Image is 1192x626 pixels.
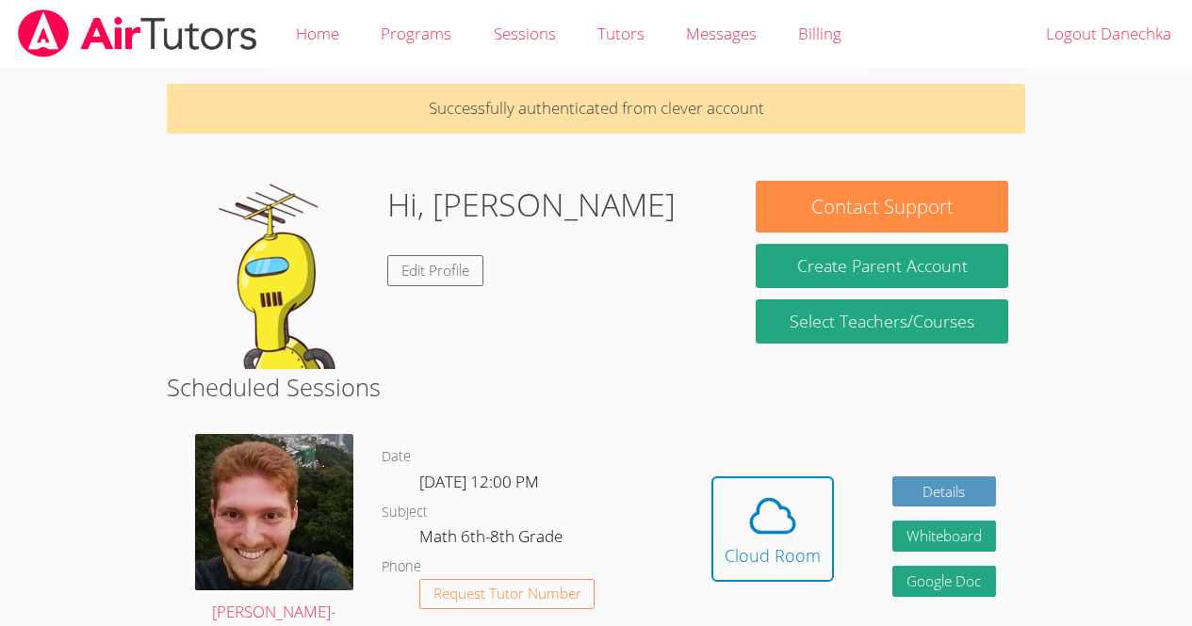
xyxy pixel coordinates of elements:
img: airtutors_banner-c4298cdbf04f3fff15de1276eac7730deb9818008684d7c2e4769d2f7ddbe033.png [16,9,259,57]
span: Messages [686,23,757,44]
a: Details [892,476,996,507]
dt: Phone [382,555,421,579]
dd: Math 6th-8th Grade [419,523,566,555]
button: Contact Support [756,181,1007,233]
button: Whiteboard [892,521,996,552]
button: Request Tutor Number [419,579,596,610]
a: Edit Profile [387,255,483,286]
h2: Scheduled Sessions [167,369,1025,405]
button: Cloud Room [711,476,834,582]
img: avatar.png [195,434,353,589]
p: Successfully authenticated from clever account [167,84,1025,134]
div: Cloud Room [725,542,821,569]
img: default.png [184,181,372,369]
button: Create Parent Account [756,244,1007,288]
h1: Hi, [PERSON_NAME] [387,181,676,229]
dt: Date [382,445,411,469]
a: Select Teachers/Courses [756,299,1007,344]
span: [DATE] 12:00 PM [419,471,539,492]
a: Google Doc [892,566,996,597]
dt: Subject [382,501,428,524]
span: Request Tutor Number [433,586,581,601]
